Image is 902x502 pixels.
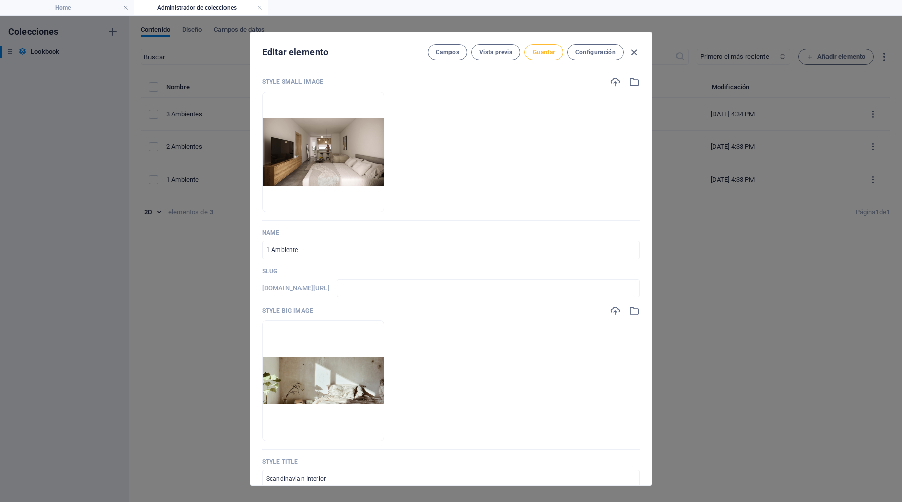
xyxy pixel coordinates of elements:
[436,48,459,56] span: Campos
[428,44,467,60] button: Campos
[629,305,640,316] i: Selecciona una imagen del administrador de archivos o del catálogo
[262,320,384,441] li: Lookbook-hero.jpg
[262,229,640,237] p: Name
[567,44,624,60] button: Configuración
[262,92,384,212] li: MonoambienteContrafrenteD-hlZWptpYvzh7cobW88yU2g.jpg
[262,267,640,275] p: Slug
[479,48,512,56] span: Vista previa
[262,46,328,58] h2: Editar elemento
[134,2,268,13] h4: Administrador de colecciones
[533,48,555,56] span: Guardar
[262,458,640,466] p: Style Title
[524,44,563,60] button: Guardar
[262,78,323,86] p: Style Small Image
[263,118,384,186] img: MonoambienteContrafrenteD-hlZWptpYvzh7cobW88yU2g.jpg
[629,76,640,88] i: Selecciona una imagen del administrador de archivos o del catálogo
[263,357,384,405] img: Lookbook-hero.jpg
[471,44,520,60] button: Vista previa
[575,48,616,56] span: Configuración
[262,307,313,315] p: Style Big Image
[262,282,330,294] h6: Slug es la URL bajo la cual puede encontrarse este elemento, por lo que debe ser única.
